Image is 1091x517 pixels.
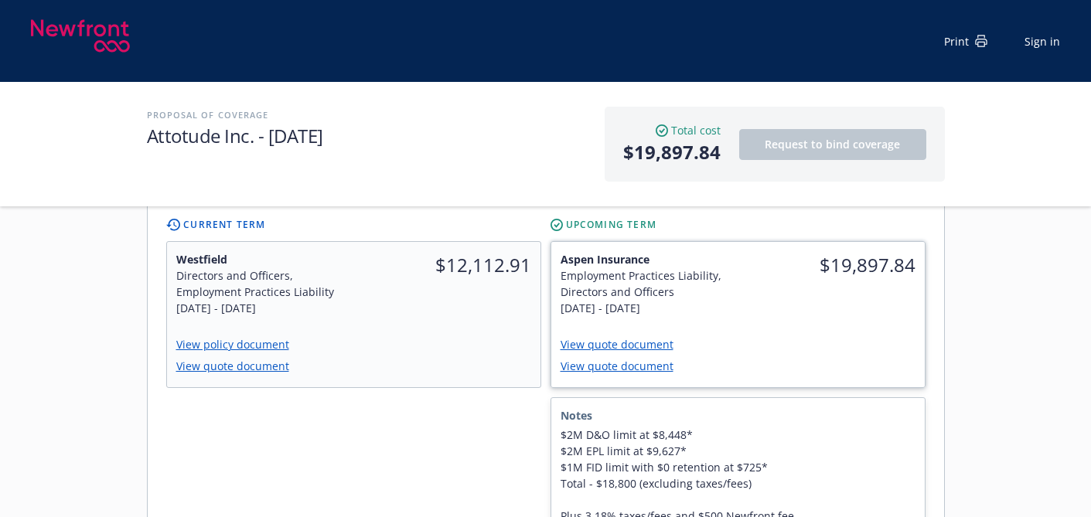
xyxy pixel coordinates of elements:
div: [DATE] - [DATE] [176,300,345,316]
a: Sign in [1025,33,1060,49]
div: Print [944,33,987,49]
span: $19,897.84 [747,251,915,279]
span: Notes [561,407,915,423]
span: $12,112.91 [363,251,531,279]
div: Directors and Officers, Employment Practices Liability [176,267,345,300]
span: Westfield [176,251,345,267]
a: View quote document [561,359,686,373]
span: Total cost [671,122,721,138]
span: Current Term [183,218,265,232]
h2: Proposal of coverage [147,107,589,123]
span: Upcoming Term [566,218,657,232]
span: $19,897.84 [623,138,721,166]
div: [DATE] - [DATE] [561,300,729,316]
div: Employment Practices Liability, Directors and Officers [561,267,729,300]
a: View quote document [561,337,686,352]
button: Request to bind coverage [739,129,926,160]
span: Request to bind coverage [765,137,900,151]
a: View policy document [176,337,302,352]
a: View quote document [176,359,302,373]
span: Aspen Insurance [561,251,729,267]
h1: Attotude Inc. - [DATE] [147,123,589,148]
